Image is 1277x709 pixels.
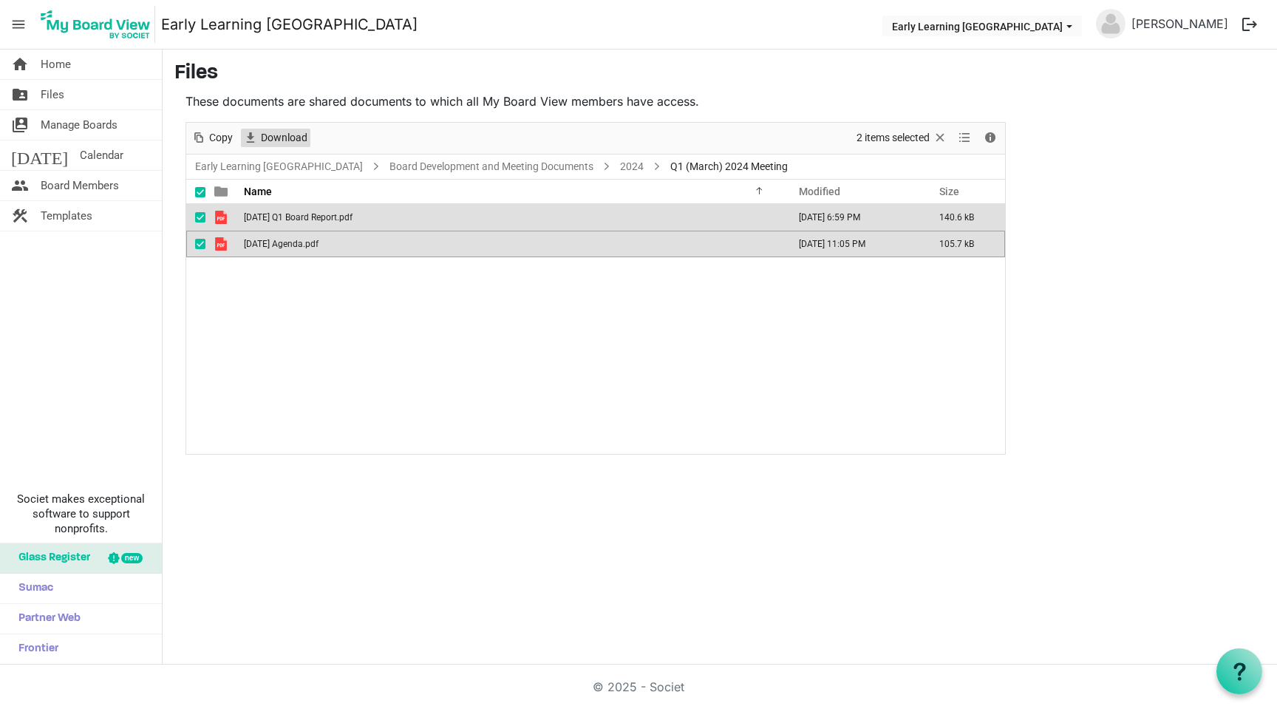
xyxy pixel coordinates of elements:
[851,123,953,154] div: Clear selection
[11,634,58,664] span: Frontier
[855,129,931,147] span: 2 items selected
[192,157,366,176] a: Early Learning [GEOGRAPHIC_DATA]
[7,492,155,536] span: Societ makes exceptional software to support nonprofits.
[80,140,123,170] span: Calendar
[36,6,161,43] a: My Board View Logo
[186,123,238,154] div: Copy
[1126,9,1234,38] a: [PERSON_NAME]
[238,123,313,154] div: Download
[11,140,68,170] span: [DATE]
[259,129,309,147] span: Download
[11,110,29,140] span: switch_account
[956,129,973,147] button: View dropdownbutton
[593,679,684,694] a: © 2025 - Societ
[981,129,1001,147] button: Details
[667,157,791,176] span: Q1 (March) 2024 Meeting
[1234,9,1265,40] button: logout
[121,553,143,563] div: new
[161,10,418,39] a: Early Learning [GEOGRAPHIC_DATA]
[244,239,319,249] span: [DATE] Agenda.pdf
[208,129,234,147] span: Copy
[854,129,950,147] button: Selection
[924,204,1005,231] td: 140.6 kB is template cell column header Size
[11,50,29,79] span: home
[244,186,272,197] span: Name
[41,171,119,200] span: Board Members
[799,186,840,197] span: Modified
[783,204,924,231] td: September 25, 2024 6:59 PM column header Modified
[4,10,33,38] span: menu
[617,157,647,176] a: 2024
[41,201,92,231] span: Templates
[953,123,978,154] div: View
[11,543,90,573] span: Glass Register
[11,80,29,109] span: folder_shared
[882,16,1082,36] button: Early Learning Shelby County dropdownbutton
[189,129,236,147] button: Copy
[41,80,64,109] span: Files
[783,231,924,257] td: March 12, 2024 11:05 PM column header Modified
[185,92,1006,110] p: These documents are shared documents to which all My Board View members have access.
[36,6,155,43] img: My Board View Logo
[11,604,81,634] span: Partner Web
[939,186,959,197] span: Size
[41,110,118,140] span: Manage Boards
[11,171,29,200] span: people
[1096,9,1126,38] img: no-profile-picture.svg
[924,231,1005,257] td: 105.7 kB is template cell column header Size
[239,204,783,231] td: 03.28.2024 Q1 Board Report.pdf is template cell column header Name
[11,201,29,231] span: construction
[239,231,783,257] td: March 29 2024 Agenda.pdf is template cell column header Name
[174,61,1265,86] h3: Files
[205,204,239,231] td: is template cell column header type
[244,212,353,223] span: [DATE] Q1 Board Report.pdf
[41,50,71,79] span: Home
[241,129,310,147] button: Download
[11,574,53,603] span: Sumac
[386,157,596,176] a: Board Development and Meeting Documents
[186,231,205,257] td: checkbox
[186,204,205,231] td: checkbox
[978,123,1003,154] div: Details
[205,231,239,257] td: is template cell column header type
